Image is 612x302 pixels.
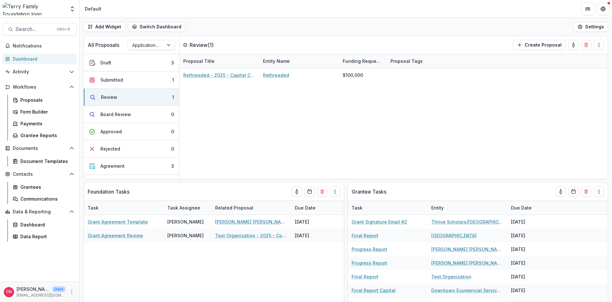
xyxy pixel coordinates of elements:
button: Open Data & Reporting [3,207,77,217]
div: Due Date [291,204,319,211]
button: Drag [594,40,604,50]
a: Final Report [352,232,378,239]
div: Grantees [20,184,72,190]
div: Proposal Title [179,58,218,64]
span: Data & Reporting [13,209,67,215]
div: Rejected [100,145,120,152]
div: Due Date [507,201,555,215]
a: Thrive Scholars/[GEOGRAPHIC_DATA] [431,218,503,225]
div: 3 [171,163,174,169]
span: Activity [13,69,67,75]
div: Funding Requested [339,54,387,68]
p: Foundation Tasks [88,188,129,195]
div: Task [348,201,427,215]
button: Open entity switcher [68,3,77,15]
div: Board Review [100,111,131,118]
button: Delete card [581,40,591,50]
div: Dashboard [20,221,72,228]
div: Carol Nieves [6,290,12,294]
div: Entity [427,201,507,215]
button: Open Documents [3,143,77,153]
button: Delete card [581,187,591,197]
div: Task Assignee [164,201,211,215]
div: Proposal Title [179,54,259,68]
a: Form Builder [10,107,77,117]
button: Open Contacts [3,169,77,179]
div: Draft [100,59,111,66]
button: Drag [330,187,340,197]
p: All Proposals [88,41,119,49]
p: User [52,286,65,292]
div: Submitted [100,77,123,83]
nav: breadcrumb [82,4,104,13]
div: Proposal Tags [387,54,466,68]
button: Calendar [568,187,579,197]
a: [PERSON_NAME] [PERSON_NAME] Fund Foundation - 2025 - Grant Application Form - Program or Project [215,218,287,225]
a: Progress Report [352,246,387,253]
div: Review [101,94,117,100]
button: More [68,288,76,296]
a: Communications [10,194,77,204]
a: [GEOGRAPHIC_DATA] [431,232,477,239]
span: Documents [13,146,67,151]
div: [DATE] [507,229,555,242]
button: Create Proposal [513,40,566,50]
a: Grant Signature Email #2 [352,218,407,225]
p: Grantee Tasks [352,188,386,195]
p: Review ( 1 ) [190,41,237,49]
a: [PERSON_NAME] [PERSON_NAME] Foundaton [431,246,503,253]
span: Notifications [13,43,74,49]
div: Grantee Reports [20,132,72,139]
button: Delete card [317,187,327,197]
button: Draft3 [84,54,179,71]
a: Test Organization - 2025 - Communication Guidelines [215,232,287,239]
button: Partners [581,3,594,15]
div: Ctrl + K [56,26,71,33]
div: Entity Name [259,58,294,64]
div: Due Date [507,204,535,211]
a: Grantee Reports [10,130,77,141]
a: Progress Report [352,260,387,266]
div: Due Date [291,201,339,215]
button: Search... [3,23,77,36]
div: Related Proposal [211,201,291,215]
a: Grantees [10,182,77,192]
div: Related Proposal [211,204,257,211]
div: Proposals [20,97,72,103]
div: $100,000 [343,72,363,78]
div: Dashboard [13,55,72,62]
div: Entity Name [259,54,339,68]
a: Proposals [10,95,77,105]
button: Notifications [3,41,77,51]
p: [PERSON_NAME] [17,286,50,292]
button: Calendar [304,187,315,197]
div: [DATE] [507,284,555,297]
div: Task Assignee [164,204,204,211]
div: Approved [100,128,122,135]
div: [DATE] [291,215,339,229]
a: Rethreaded [263,72,289,78]
button: Drag [594,187,604,197]
div: [PERSON_NAME] [167,218,204,225]
button: toggle-assigned-to-me [568,40,579,50]
div: [DATE] [507,256,555,270]
a: Document Templates [10,156,77,166]
button: Submitted1 [84,71,179,89]
div: [DATE] [507,215,555,229]
button: Settings [573,22,608,32]
button: Add Widget [84,22,125,32]
div: 0 [171,111,174,118]
div: Task [84,201,164,215]
a: Dashboard [10,219,77,230]
button: toggle-assigned-to-me [556,187,566,197]
a: Data Report [10,231,77,242]
a: Downtown Ecumencial Services Council [431,287,503,294]
button: Open Workflows [3,82,77,92]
